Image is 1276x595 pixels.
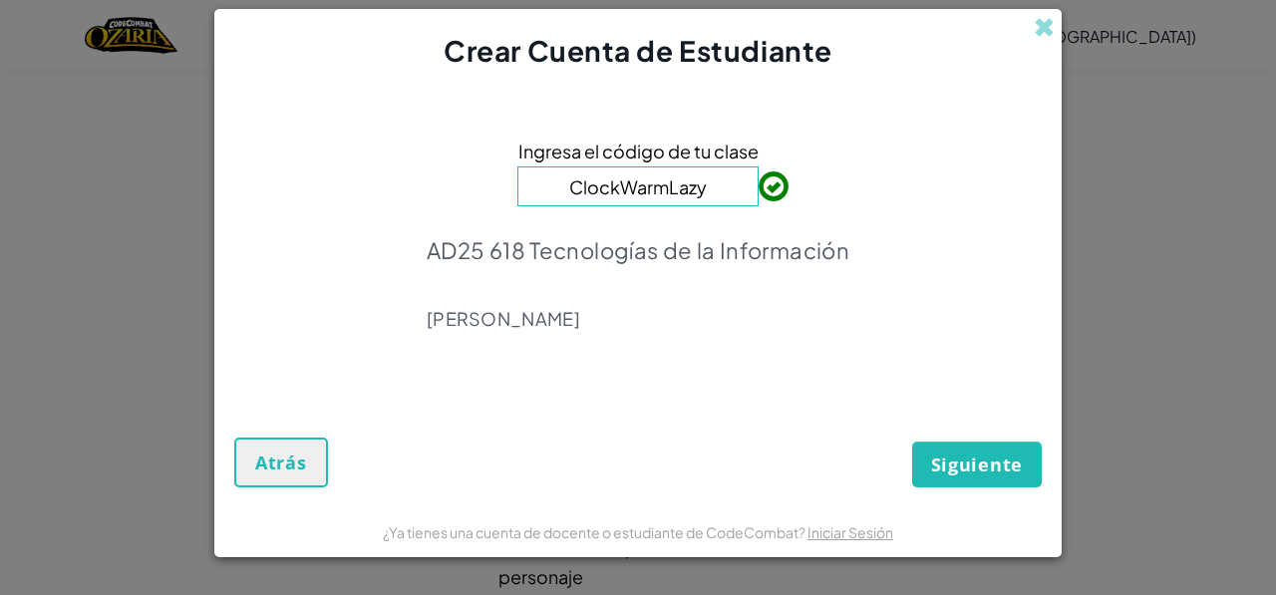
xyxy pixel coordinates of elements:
[255,450,307,474] span: Atrás
[234,438,328,487] button: Atrás
[912,442,1042,487] button: Siguiente
[518,137,759,165] span: Ingresa el código de tu clase
[427,236,849,264] p: AD25 618 Tecnologías de la Información
[444,33,832,68] span: Crear Cuenta de Estudiante
[931,452,1023,476] span: Siguiente
[383,523,807,541] span: ¿Ya tienes una cuenta de docente o estudiante de CodeCombat?
[427,307,849,331] p: [PERSON_NAME]
[807,523,893,541] a: Iniciar Sesión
